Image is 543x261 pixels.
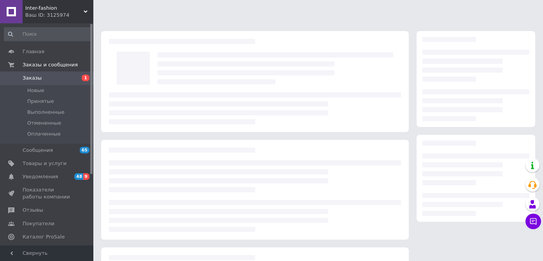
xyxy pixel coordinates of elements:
span: Выполненные [27,109,65,116]
button: Чат с покупателем [525,214,541,229]
span: Заказы [23,75,42,82]
div: Ваш ID: 3125974 [25,12,93,19]
span: Главная [23,48,44,55]
span: Принятые [27,98,54,105]
span: Сообщения [23,147,53,154]
span: Отзывы [23,207,43,214]
input: Поиск [4,27,92,41]
span: Оплаченные [27,130,61,137]
span: Новые [27,87,44,94]
span: 9 [83,173,89,180]
span: Показатели работы компании [23,186,72,200]
span: Покупатели [23,220,54,227]
span: 1 [82,75,89,81]
span: 65 [80,147,89,153]
span: Inter-fashion [25,5,84,12]
span: Каталог ProSale [23,233,65,240]
span: Отмененные [27,120,61,127]
span: Уведомления [23,173,58,180]
span: Товары и услуги [23,160,67,167]
span: Заказы и сообщения [23,61,78,68]
span: 48 [74,173,83,180]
